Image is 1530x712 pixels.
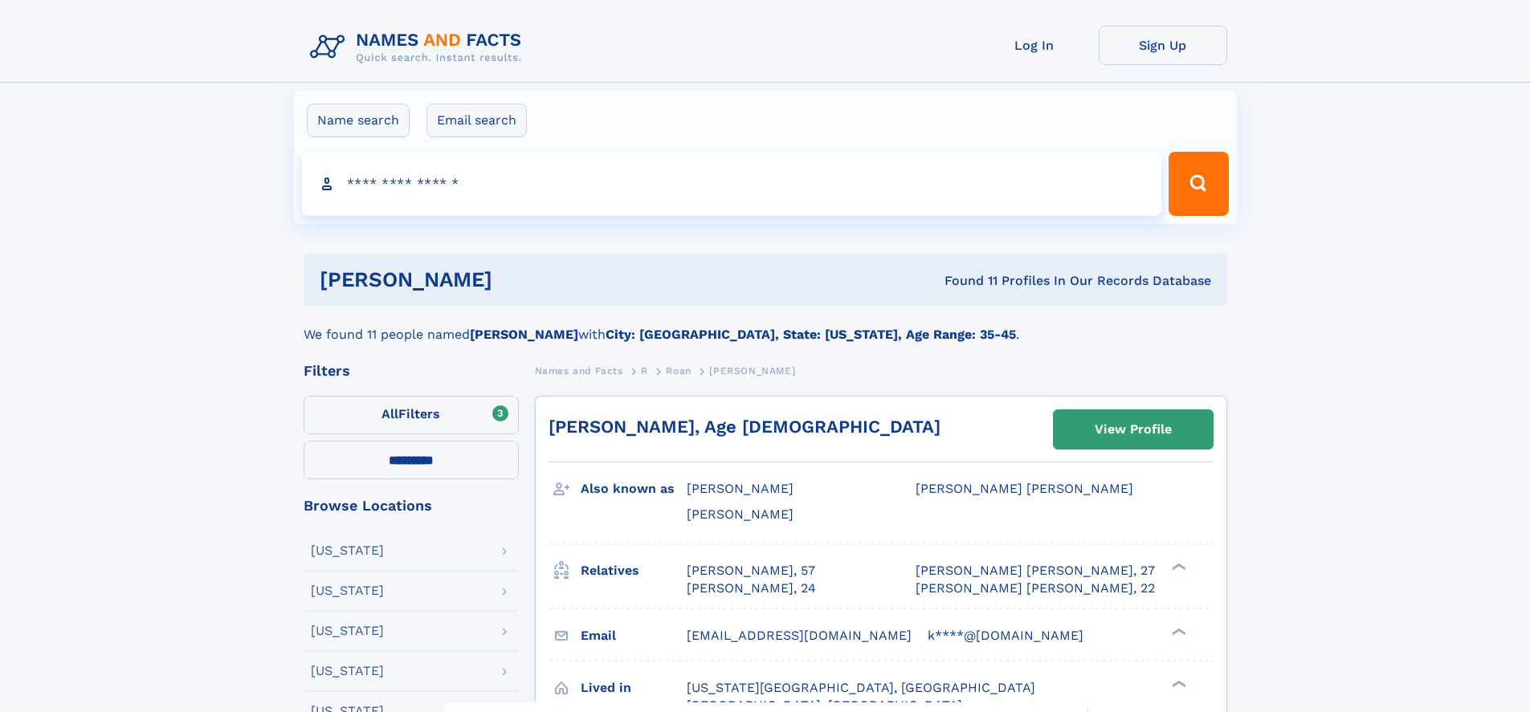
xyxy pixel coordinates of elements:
a: [PERSON_NAME], Age [DEMOGRAPHIC_DATA] [549,417,940,437]
span: R [641,365,648,376]
a: Roan [666,360,691,380]
a: Sign Up [1099,26,1227,65]
div: [US_STATE] [311,665,384,677]
a: [PERSON_NAME] [PERSON_NAME], 22 [916,580,1155,597]
h3: Email [581,622,687,649]
div: Filters [304,364,519,378]
span: All [381,406,398,421]
h3: Lived in [581,674,687,702]
a: [PERSON_NAME], 57 [687,562,815,580]
label: Name search [307,104,410,137]
div: [US_STATE] [311,544,384,557]
div: View Profile [1095,411,1172,448]
div: ❯ [1168,678,1187,689]
a: [PERSON_NAME] [PERSON_NAME], 27 [916,562,1155,580]
b: City: [GEOGRAPHIC_DATA], State: [US_STATE], Age Range: 35-45 [606,327,1016,342]
h3: Relatives [581,557,687,584]
b: [PERSON_NAME] [470,327,578,342]
button: Search Button [1169,152,1228,216]
span: [US_STATE][GEOGRAPHIC_DATA], [GEOGRAPHIC_DATA] [687,680,1035,695]
span: [PERSON_NAME] [687,507,794,522]
a: Log In [970,26,1099,65]
span: [EMAIL_ADDRESS][DOMAIN_NAME] [687,628,912,643]
a: View Profile [1054,410,1213,449]
div: Browse Locations [304,498,519,513]
h1: [PERSON_NAME] [320,270,719,290]
span: Roan [666,365,691,376]
a: [PERSON_NAME], 24 [687,580,816,597]
div: Found 11 Profiles In Our Records Database [718,272,1211,290]
span: [PERSON_NAME] [PERSON_NAME] [916,481,1133,496]
img: Logo Names and Facts [304,26,535,69]
span: [PERSON_NAME] [687,481,794,496]
a: R [641,360,648,380]
div: [US_STATE] [311,625,384,637]
a: Names and Facts [535,360,623,380]
div: We found 11 people named with . [304,306,1227,344]
input: search input [302,152,1162,216]
span: [PERSON_NAME] [709,365,795,376]
div: ❯ [1168,561,1187,572]
label: Filters [304,396,519,434]
div: ❯ [1168,626,1187,637]
div: [US_STATE] [311,584,384,597]
h3: Also known as [581,475,687,502]
label: Email search [426,104,527,137]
